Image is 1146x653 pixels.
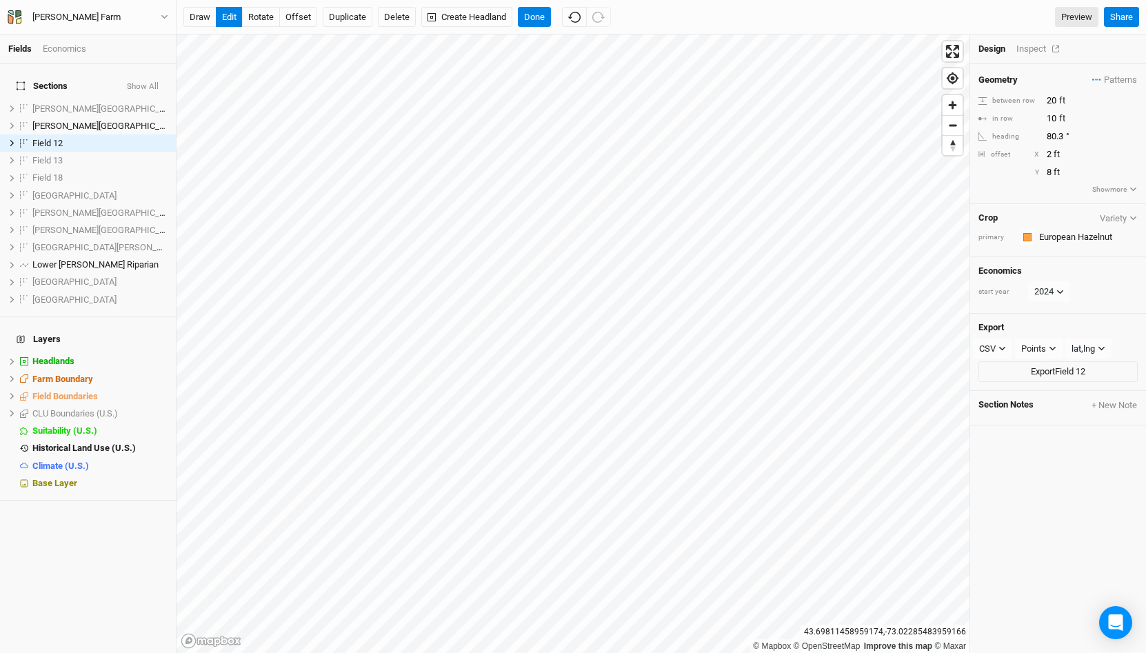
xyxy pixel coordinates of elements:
[586,7,611,28] button: Redo (^Z)
[991,168,1039,178] div: Y
[32,478,168,489] div: Base Layer
[1015,339,1063,359] button: Points
[32,443,168,454] div: Historical Land Use (U.S.)
[32,190,117,201] span: [GEOGRAPHIC_DATA]
[32,356,74,366] span: Headlands
[801,625,969,639] div: 43.69811458959174 , -73.02285483959166
[32,408,118,419] span: CLU Boundaries (U.S.)
[1072,342,1095,356] div: lat,lng
[518,7,551,28] button: Done
[978,232,1013,243] div: primary
[32,10,121,24] div: Cadwell Farm
[943,68,963,88] span: Find my location
[973,339,1012,359] button: CSV
[1099,606,1132,639] div: Open Intercom Messenger
[32,121,183,131] span: [PERSON_NAME][GEOGRAPHIC_DATA]
[32,408,168,419] div: CLU Boundaries (U.S.)
[32,259,168,270] div: Lower Bogue Riparian
[1065,339,1112,359] button: lat,lng
[943,95,963,115] button: Zoom in
[32,391,98,401] span: Field Boundaries
[421,7,512,28] button: Create Headland
[32,443,136,453] span: Historical Land Use (U.S.)
[32,242,183,252] span: [GEOGRAPHIC_DATA][PERSON_NAME]
[1035,229,1138,245] input: European Hazelnut
[32,356,168,367] div: Headlands
[323,7,372,28] button: Duplicate
[32,478,77,488] span: Base Layer
[32,461,89,471] span: Climate (U.S.)
[978,114,1039,124] div: in row
[978,43,1005,55] div: Design
[242,7,280,28] button: rotate
[979,342,996,356] div: CSV
[1099,213,1138,223] button: Variety
[7,10,169,25] button: [PERSON_NAME] Farm
[181,633,241,649] a: Mapbox logo
[32,138,168,149] div: Field 12
[32,10,121,24] div: [PERSON_NAME] Farm
[32,425,97,436] span: Suitability (U.S.)
[978,322,1138,333] h4: Export
[943,135,963,155] button: Reset bearing to north
[753,641,791,651] a: Mapbox
[177,34,969,653] canvas: Map
[32,208,168,219] div: Knoll Field North
[864,641,932,651] a: Improve this map
[17,81,68,92] span: Sections
[216,7,243,28] button: edit
[32,225,168,236] div: Knoll Field South
[978,265,1138,277] h4: Economics
[279,7,317,28] button: offset
[32,425,168,436] div: Suitability (U.S.)
[32,138,63,148] span: Field 12
[978,212,998,223] h4: Crop
[978,96,1039,106] div: between row
[943,116,963,135] span: Zoom out
[8,325,168,353] h4: Layers
[32,172,63,183] span: Field 18
[978,399,1034,412] span: Section Notes
[978,361,1138,382] button: ExportField 12
[32,155,168,166] div: Field 13
[32,374,168,385] div: Farm Boundary
[378,7,416,28] button: Delete
[32,277,117,287] span: [GEOGRAPHIC_DATA]
[43,43,86,55] div: Economics
[126,82,159,92] button: Show All
[32,242,168,253] div: Lower Bogue Field
[934,641,966,651] a: Maxar
[1028,281,1070,302] button: 2024
[943,41,963,61] button: Enter fullscreen
[1092,73,1137,87] span: Patterns
[32,294,168,305] div: West Field
[32,121,168,132] div: Bogue Field East
[32,391,168,402] div: Field Boundaries
[978,74,1018,86] h4: Geometry
[32,277,168,288] div: Upper South Pasture
[794,641,861,651] a: OpenStreetMap
[1091,399,1138,412] button: + New Note
[1092,72,1138,88] button: Patterns
[32,103,168,114] div: Bogue Field
[32,208,183,218] span: [PERSON_NAME][GEOGRAPHIC_DATA]
[32,461,168,472] div: Climate (U.S.)
[32,190,168,201] div: Island Field
[562,7,587,28] button: Undo (^z)
[32,374,93,384] span: Farm Boundary
[978,287,1027,297] div: start year
[943,115,963,135] button: Zoom out
[1104,7,1139,28] button: Share
[183,7,217,28] button: draw
[1055,7,1098,28] a: Preview
[978,132,1039,142] div: heading
[1021,342,1046,356] div: Points
[32,294,117,305] span: [GEOGRAPHIC_DATA]
[1016,43,1065,55] div: Inspect
[1092,183,1138,196] button: Showmore
[32,259,159,270] span: Lower [PERSON_NAME] Riparian
[1034,150,1039,160] div: X
[32,172,168,183] div: Field 18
